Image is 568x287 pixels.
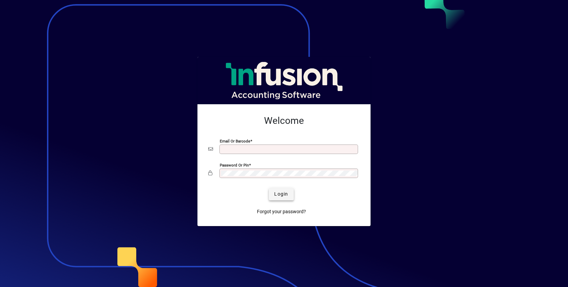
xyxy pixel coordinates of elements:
span: Login [274,191,288,198]
mat-label: Password or Pin [220,162,249,167]
h2: Welcome [208,115,360,127]
a: Forgot your password? [254,206,309,218]
mat-label: Email or Barcode [220,138,250,143]
button: Login [269,188,293,200]
span: Forgot your password? [257,208,306,215]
